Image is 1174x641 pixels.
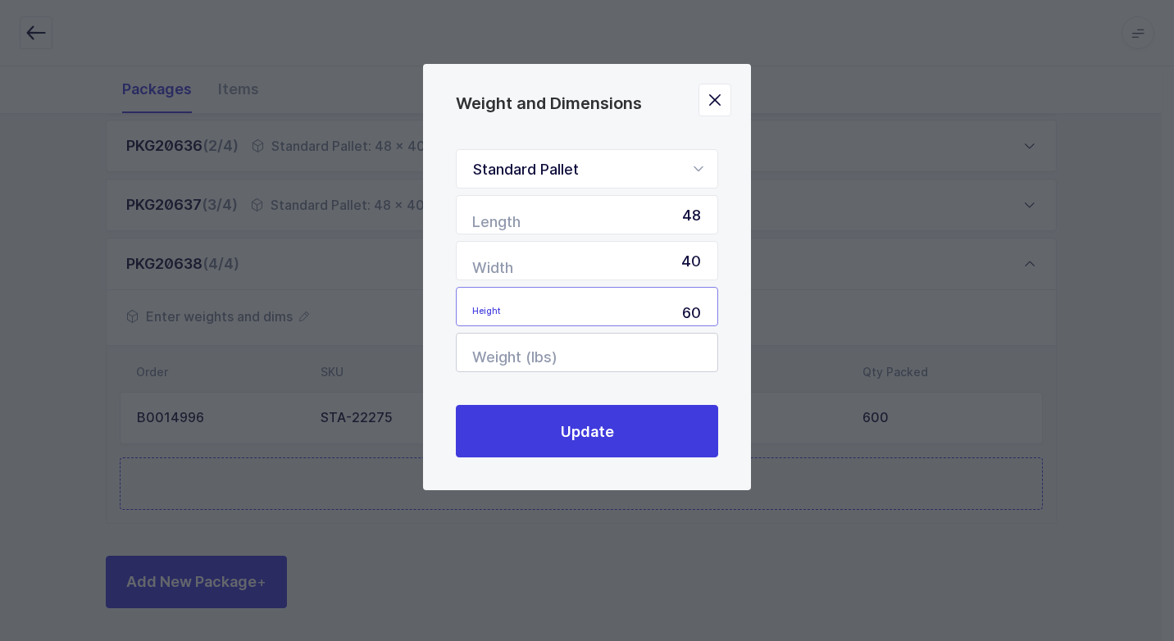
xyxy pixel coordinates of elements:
[456,195,718,234] input: Length
[456,93,642,113] span: Weight and Dimensions
[456,333,718,372] input: Weight (lbs)
[561,421,614,442] span: Update
[456,405,718,457] button: Update
[698,84,731,116] button: Close
[456,241,718,280] input: Width
[456,287,718,326] input: Height
[423,64,751,490] div: Weight and Dimensions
